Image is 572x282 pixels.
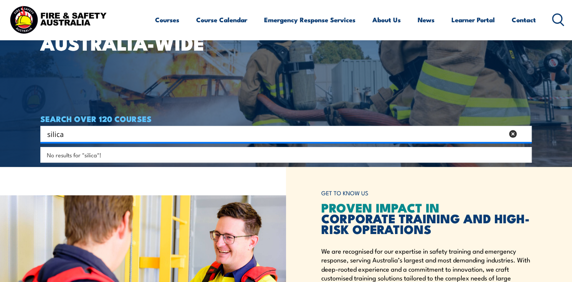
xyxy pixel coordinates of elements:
a: Learner Portal [451,10,495,30]
h6: GET TO KNOW US [321,186,532,200]
input: Search input [47,128,504,140]
span: No results for "silica"! [47,151,101,158]
a: Contact [512,10,536,30]
a: Course Calendar [196,10,247,30]
h4: SEARCH OVER 120 COURSES [40,114,532,123]
span: PROVEN IMPACT IN [321,198,440,217]
form: Search form [49,129,506,139]
h2: CORPORATE TRAINING AND HIGH-RISK OPERATIONS [321,202,532,234]
a: News [418,10,435,30]
a: Emergency Response Services [264,10,355,30]
a: Courses [155,10,179,30]
a: About Us [372,10,401,30]
button: Search magnifier button [518,129,529,139]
